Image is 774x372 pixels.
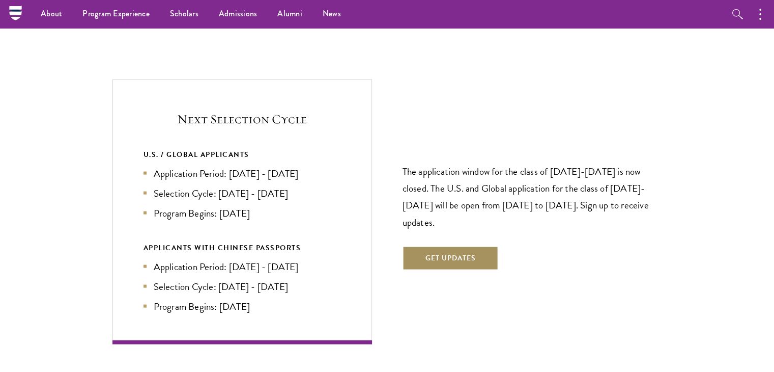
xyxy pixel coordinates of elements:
li: Selection Cycle: [DATE] - [DATE] [144,186,341,201]
button: Get Updates [403,246,499,271]
li: Program Begins: [DATE] [144,299,341,314]
div: APPLICANTS WITH CHINESE PASSPORTS [144,242,341,254]
p: The application window for the class of [DATE]-[DATE] is now closed. The U.S. and Global applicat... [403,163,662,230]
li: Selection Cycle: [DATE] - [DATE] [144,279,341,294]
li: Application Period: [DATE] - [DATE] [144,166,341,181]
li: Program Begins: [DATE] [144,206,341,221]
div: U.S. / GLOBAL APPLICANTS [144,148,341,161]
li: Application Period: [DATE] - [DATE] [144,259,341,274]
h5: Next Selection Cycle [144,111,341,128]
